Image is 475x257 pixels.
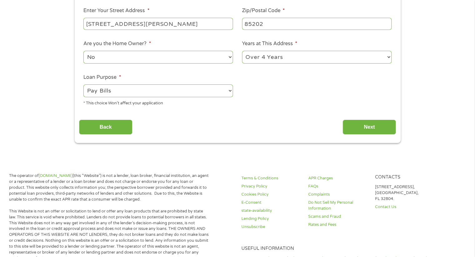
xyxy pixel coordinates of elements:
[83,18,233,30] input: 1 Main Street
[343,120,396,135] input: Next
[83,7,149,14] label: Enter Your Street Address
[39,173,73,178] a: [DOMAIN_NAME]
[375,184,434,202] p: [STREET_ADDRESS], [GEOGRAPHIC_DATA], FL 32804.
[308,214,368,220] a: Scams and Fraud
[241,208,301,214] a: state-availability
[308,183,368,189] a: FAQs
[308,175,368,181] a: APR Charges
[9,173,210,202] p: The operator of (this “Website”) is not a lender, loan broker, financial institution, an agent or...
[83,40,151,47] label: Are you the Home Owner?
[83,98,233,107] div: * This choice Won’t affect your application
[241,216,301,222] a: Lending Policy
[241,175,301,181] a: Terms & Conditions
[308,200,368,212] a: Do Not Sell My Personal Information
[308,192,368,198] a: Complaints
[308,222,368,228] a: Rates and Fees
[375,174,434,180] h4: Contacts
[241,224,301,230] a: Unsubscribe
[241,200,301,206] a: E-Consent
[242,7,285,14] label: Zip/Postal Code
[241,192,301,198] a: Cookies Policy
[83,74,121,81] label: Loan Purpose
[375,204,434,210] a: Contact Us
[242,40,297,47] label: Years at This Address
[79,120,132,135] input: Back
[241,183,301,189] a: Privacy Policy
[241,246,434,252] h4: Useful Information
